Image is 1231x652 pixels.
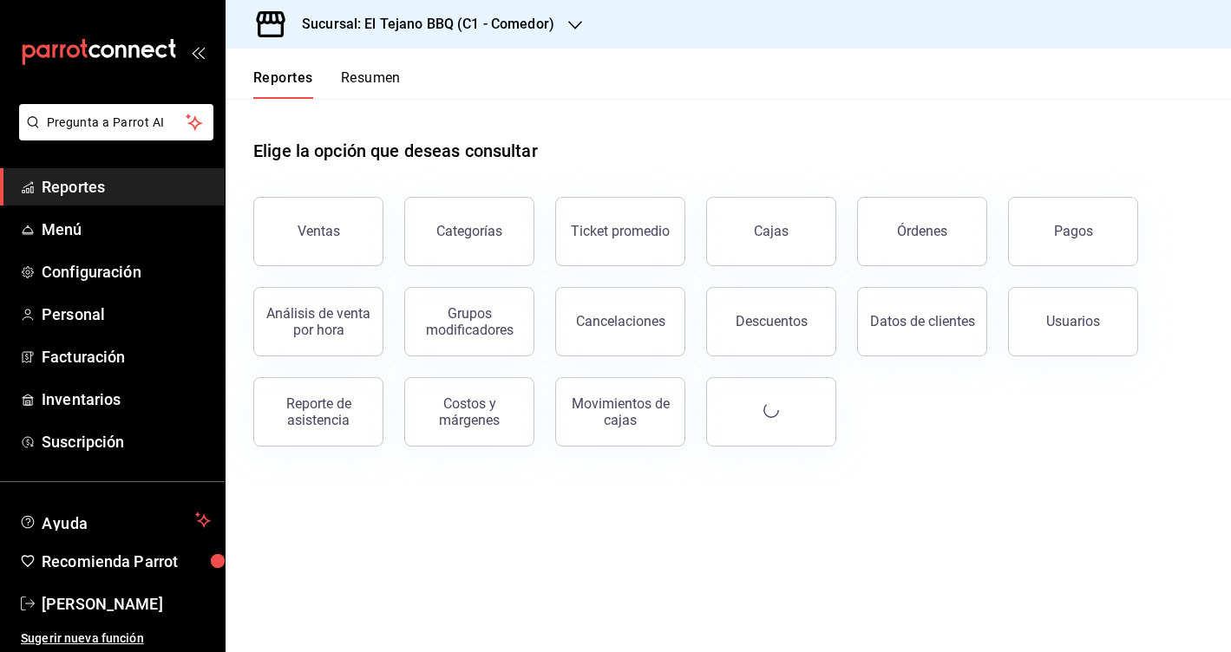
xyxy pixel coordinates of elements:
[21,629,211,648] span: Sugerir nueva función
[298,223,340,239] div: Ventas
[1008,287,1138,356] button: Usuarios
[1008,197,1138,266] button: Pagos
[436,223,502,239] div: Categorías
[42,218,211,241] span: Menú
[754,221,789,242] div: Cajas
[191,45,205,59] button: open_drawer_menu
[555,197,685,266] button: Ticket promedio
[555,287,685,356] button: Cancelaciones
[265,395,372,428] div: Reporte de asistencia
[566,395,674,428] div: Movimientos de cajas
[253,197,383,266] button: Ventas
[404,287,534,356] button: Grupos modificadores
[571,223,670,239] div: Ticket promedio
[706,287,836,356] button: Descuentos
[265,305,372,338] div: Análisis de venta por hora
[253,69,313,99] button: Reportes
[42,550,211,573] span: Recomienda Parrot
[897,223,947,239] div: Órdenes
[576,313,665,329] div: Cancelaciones
[47,114,187,132] span: Pregunta a Parrot AI
[42,510,188,531] span: Ayuda
[857,197,987,266] button: Órdenes
[253,287,383,356] button: Análisis de venta por hora
[1046,313,1100,329] div: Usuarios
[555,377,685,447] button: Movimientos de cajas
[42,592,211,616] span: [PERSON_NAME]
[870,313,975,329] div: Datos de clientes
[42,388,211,411] span: Inventarios
[416,395,523,428] div: Costos y márgenes
[42,175,211,199] span: Reportes
[857,287,987,356] button: Datos de clientes
[19,104,213,140] button: Pregunta a Parrot AI
[42,430,211,453] span: Suscripción
[736,313,808,329] div: Descuentos
[42,303,211,326] span: Personal
[253,69,401,99] div: navigation tabs
[42,260,211,284] span: Configuración
[341,69,401,99] button: Resumen
[253,377,383,447] button: Reporte de asistencia
[706,197,836,266] a: Cajas
[1054,223,1093,239] div: Pagos
[416,305,523,338] div: Grupos modificadores
[42,345,211,368] span: Facturación
[12,126,213,144] a: Pregunta a Parrot AI
[288,14,554,35] h3: Sucursal: El Tejano BBQ (C1 - Comedor)
[404,377,534,447] button: Costos y márgenes
[253,138,538,164] h1: Elige la opción que deseas consultar
[404,197,534,266] button: Categorías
